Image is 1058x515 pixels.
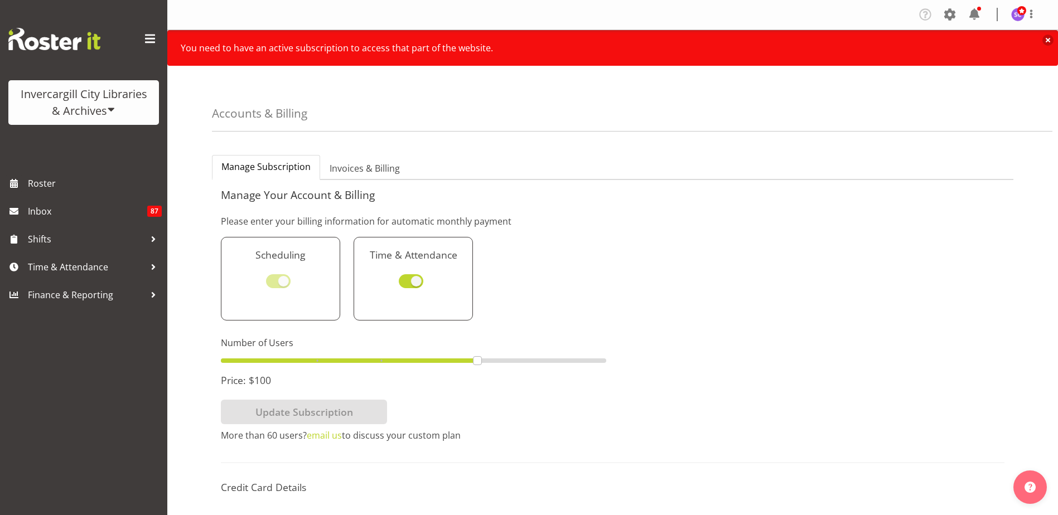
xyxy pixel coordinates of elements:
[221,189,1004,201] h5: Manage Your Account & Billing
[1042,35,1054,46] button: Close notification
[28,259,145,275] span: Time & Attendance
[221,374,606,386] h5: Price: $100
[233,249,328,261] h5: Scheduling
[28,175,162,192] span: Roster
[28,231,145,247] span: Shifts
[28,286,145,303] span: Finance & Reporting
[221,160,311,173] span: Manage Subscription
[181,41,1036,55] div: You need to have an active subscription to access that part of the website.
[365,249,461,261] h5: Time & Attendance
[1025,482,1036,493] img: help-xxl-2.png
[330,162,400,175] span: Invoices & Billing
[8,28,100,50] img: Rosterit website logo
[147,206,162,217] span: 87
[221,481,606,493] h5: Credit Card Details
[1011,8,1025,21] img: stephen-cook564.jpg
[221,336,606,349] label: Number of Users
[307,429,342,441] a: email us
[20,86,148,119] div: Invercargill City Libraries & Archives
[221,400,387,424] button: Update Subscription
[221,429,606,442] p: More than 60 users? to discuss your custom plan
[28,203,147,220] span: Inbox
[212,107,307,120] h4: Accounts & Billing
[221,215,1004,228] p: Please enter your billing information for automatic monthly payment
[255,405,353,419] span: Update Subscription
